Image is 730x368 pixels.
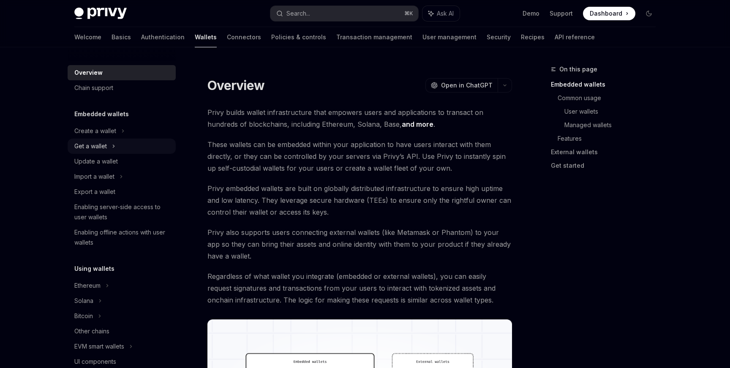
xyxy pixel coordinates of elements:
[642,7,656,20] button: Toggle dark mode
[195,27,217,47] a: Wallets
[425,78,498,93] button: Open in ChatGPT
[74,281,101,291] div: Ethereum
[487,27,511,47] a: Security
[74,296,93,306] div: Solana
[422,27,477,47] a: User management
[550,9,573,18] a: Support
[68,65,176,80] a: Overview
[286,8,310,19] div: Search...
[74,326,109,336] div: Other chains
[68,184,176,199] a: Export a wallet
[227,27,261,47] a: Connectors
[590,9,622,18] span: Dashboard
[207,270,512,306] span: Regardless of what wallet you integrate (embedded or external wallets), you can easily request si...
[270,6,418,21] button: Search...⌘K
[564,118,662,132] a: Managed wallets
[74,202,171,222] div: Enabling server-side access to user wallets
[141,27,185,47] a: Authentication
[68,154,176,169] a: Update a wallet
[336,27,412,47] a: Transaction management
[207,78,264,93] h1: Overview
[74,83,113,93] div: Chain support
[74,156,118,166] div: Update a wallet
[74,109,129,119] h5: Embedded wallets
[74,187,115,197] div: Export a wallet
[74,172,114,182] div: Import a wallet
[74,141,107,151] div: Get a wallet
[564,105,662,118] a: User wallets
[68,199,176,225] a: Enabling server-side access to user wallets
[74,126,116,136] div: Create a wallet
[74,357,116,367] div: UI components
[583,7,635,20] a: Dashboard
[207,139,512,174] span: These wallets can be embedded within your application to have users interact with them directly, ...
[74,8,127,19] img: dark logo
[404,10,413,17] span: ⌘ K
[68,80,176,95] a: Chain support
[551,78,662,91] a: Embedded wallets
[402,120,433,129] a: and more
[74,27,101,47] a: Welcome
[74,68,103,78] div: Overview
[441,81,493,90] span: Open in ChatGPT
[422,6,460,21] button: Ask AI
[551,159,662,172] a: Get started
[551,145,662,159] a: External wallets
[207,106,512,130] span: Privy builds wallet infrastructure that empowers users and applications to transact on hundreds o...
[437,9,454,18] span: Ask AI
[207,183,512,218] span: Privy embedded wallets are built on globally distributed infrastructure to ensure high uptime and...
[68,225,176,250] a: Enabling offline actions with user wallets
[558,91,662,105] a: Common usage
[523,9,539,18] a: Demo
[74,341,124,352] div: EVM smart wallets
[68,324,176,339] a: Other chains
[271,27,326,47] a: Policies & controls
[74,264,114,274] h5: Using wallets
[112,27,131,47] a: Basics
[559,64,597,74] span: On this page
[207,226,512,262] span: Privy also supports users connecting external wallets (like Metamask or Phantom) to your app so t...
[74,311,93,321] div: Bitcoin
[558,132,662,145] a: Features
[74,227,171,248] div: Enabling offline actions with user wallets
[521,27,545,47] a: Recipes
[555,27,595,47] a: API reference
